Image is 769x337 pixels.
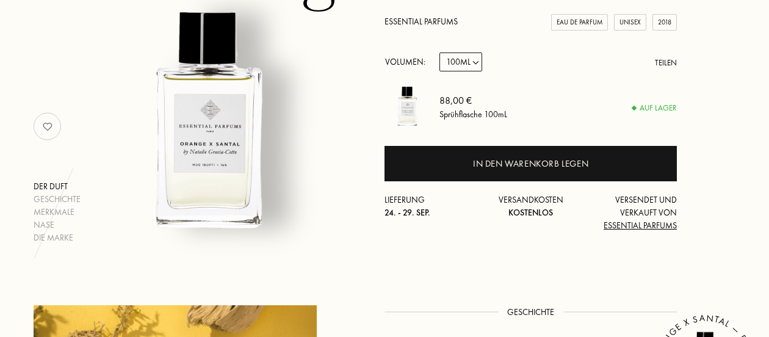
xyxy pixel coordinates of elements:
[652,14,677,31] div: 2018
[439,93,507,107] div: 88,00 €
[632,102,677,114] div: Auf Lager
[34,193,81,206] div: Geschichte
[655,57,677,69] div: Teilen
[614,14,646,31] div: Unisex
[579,194,677,232] div: Versendet und verkauft von
[385,194,482,219] div: Lieferung
[35,114,60,139] img: no_like_p.png
[473,157,588,171] div: In den Warenkorb legen
[482,194,580,219] div: Versandkosten
[385,53,432,71] div: Volumen:
[385,84,430,129] img: Orange X Santal Essential Parfums
[34,219,81,231] div: Nase
[34,180,81,193] div: Der Duft
[439,107,507,120] div: Sprühflasche 100mL
[508,207,553,218] span: Kostenlos
[385,16,458,27] a: Essential Parfums
[604,220,677,231] span: Essential Parfums
[385,207,430,218] span: 24. - 29. Sep.
[34,231,81,244] div: Die Marke
[34,206,81,219] div: Merkmale
[551,14,608,31] div: Eau de Parfum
